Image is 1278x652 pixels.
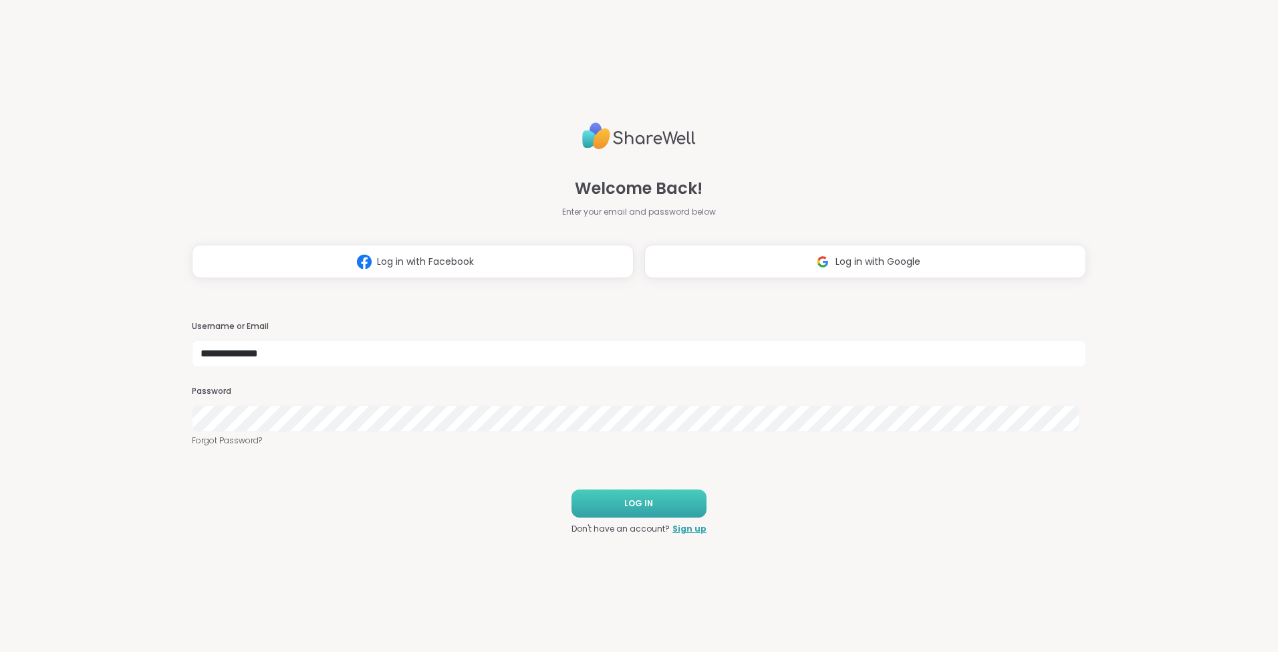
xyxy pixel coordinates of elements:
[644,245,1086,278] button: Log in with Google
[836,255,920,269] span: Log in with Google
[192,386,1086,397] h3: Password
[192,245,634,278] button: Log in with Facebook
[352,249,377,274] img: ShareWell Logomark
[571,523,670,535] span: Don't have an account?
[810,249,836,274] img: ShareWell Logomark
[575,177,702,201] span: Welcome Back!
[672,523,707,535] a: Sign up
[582,117,696,155] img: ShareWell Logo
[562,206,716,218] span: Enter your email and password below
[192,435,1086,447] a: Forgot Password?
[192,321,1086,332] h3: Username or Email
[377,255,474,269] span: Log in with Facebook
[624,498,653,510] span: LOG IN
[571,490,707,518] button: LOG IN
